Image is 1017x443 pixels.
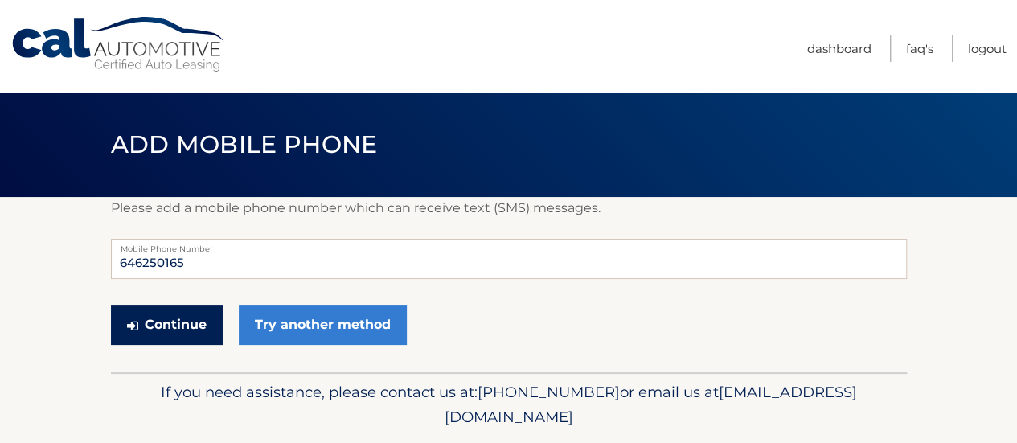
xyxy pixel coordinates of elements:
[111,239,907,252] label: Mobile Phone Number
[10,16,228,73] a: Cal Automotive
[807,35,871,62] a: Dashboard
[111,305,223,345] button: Continue
[111,197,907,219] p: Please add a mobile phone number which can receive text (SMS) messages.
[111,239,907,279] input: Mobile Phone Number
[121,379,896,431] p: If you need assistance, please contact us at: or email us at
[111,129,378,159] span: Add Mobile Phone
[968,35,1007,62] a: Logout
[239,305,407,345] a: Try another method
[906,35,933,62] a: FAQ's
[478,383,620,401] span: [PHONE_NUMBER]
